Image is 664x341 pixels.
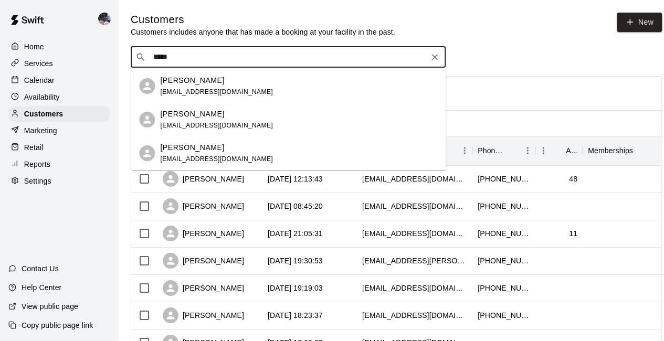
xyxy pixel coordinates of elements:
[160,122,273,129] span: [EMAIL_ADDRESS][DOMAIN_NAME]
[617,13,662,32] a: New
[472,136,535,165] div: Phone Number
[535,136,583,165] div: Age
[24,159,50,169] p: Reports
[505,143,520,158] button: Sort
[362,283,467,293] div: bowfam2011@gmail.com
[8,39,110,55] a: Home
[96,8,118,29] div: Kevin Chandler
[478,201,530,211] div: +18187238207
[457,143,472,158] button: Menu
[566,136,577,165] div: Age
[24,109,63,119] p: Customers
[160,88,273,95] span: [EMAIL_ADDRESS][DOMAIN_NAME]
[163,226,244,241] div: [PERSON_NAME]
[268,310,323,321] div: 2025-08-11 18:23:37
[478,255,530,266] div: +16467841474
[268,201,323,211] div: 2025-08-12 08:45:20
[22,263,59,274] p: Contact Us
[139,78,155,94] div: Jared Yamasaki
[588,136,633,165] div: Memberships
[478,310,530,321] div: +18186457722
[163,198,244,214] div: [PERSON_NAME]
[8,140,110,155] a: Retail
[268,174,323,184] div: 2025-08-13 12:13:43
[362,255,467,266] div: nzinga.parris@gmail.com
[160,155,273,163] span: [EMAIL_ADDRESS][DOMAIN_NAME]
[569,228,577,239] div: 11
[98,13,111,25] img: Kevin Chandler
[139,145,155,161] div: Jayden Yamasaki
[8,173,110,189] a: Settings
[22,282,61,293] p: Help Center
[22,320,93,331] p: Copy public page link
[8,156,110,172] a: Reports
[24,125,57,136] p: Marketing
[520,143,535,158] button: Menu
[268,283,323,293] div: 2025-08-11 19:19:03
[8,89,110,105] a: Availability
[163,307,244,323] div: [PERSON_NAME]
[8,72,110,88] a: Calendar
[24,142,44,153] p: Retail
[160,109,224,120] p: [PERSON_NAME]
[569,174,577,184] div: 48
[24,75,55,86] p: Calendar
[160,75,224,86] p: [PERSON_NAME]
[535,143,551,158] button: Menu
[357,136,472,165] div: Email
[131,47,446,68] div: Search customers by name or email
[24,176,51,186] p: Settings
[551,143,566,158] button: Sort
[268,255,323,266] div: 2025-08-11 19:30:53
[633,143,648,158] button: Sort
[131,27,395,37] p: Customers includes anyone that has made a booking at your facility in the past.
[139,112,155,127] div: Jonathan Yamasaki
[24,58,53,69] p: Services
[362,201,467,211] div: rociioharo@gmail.com
[163,171,244,187] div: [PERSON_NAME]
[8,123,110,138] a: Marketing
[478,136,505,165] div: Phone Number
[24,92,60,102] p: Availability
[8,56,110,71] a: Services
[163,280,244,296] div: [PERSON_NAME]
[362,174,467,184] div: silvanom1976@gmail.com
[478,283,530,293] div: +18185995050
[427,50,442,65] button: Clear
[24,41,44,52] p: Home
[478,228,530,239] div: +18186244646
[160,142,224,153] p: [PERSON_NAME]
[362,228,467,239] div: ryanjramos@mac.com
[8,106,110,122] a: Customers
[22,301,78,312] p: View public page
[362,310,467,321] div: chengs2005@gmail.com
[268,228,323,239] div: 2025-08-11 21:05:31
[478,174,530,184] div: +17472463050
[163,253,244,269] div: [PERSON_NAME]
[131,13,395,27] h5: Customers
